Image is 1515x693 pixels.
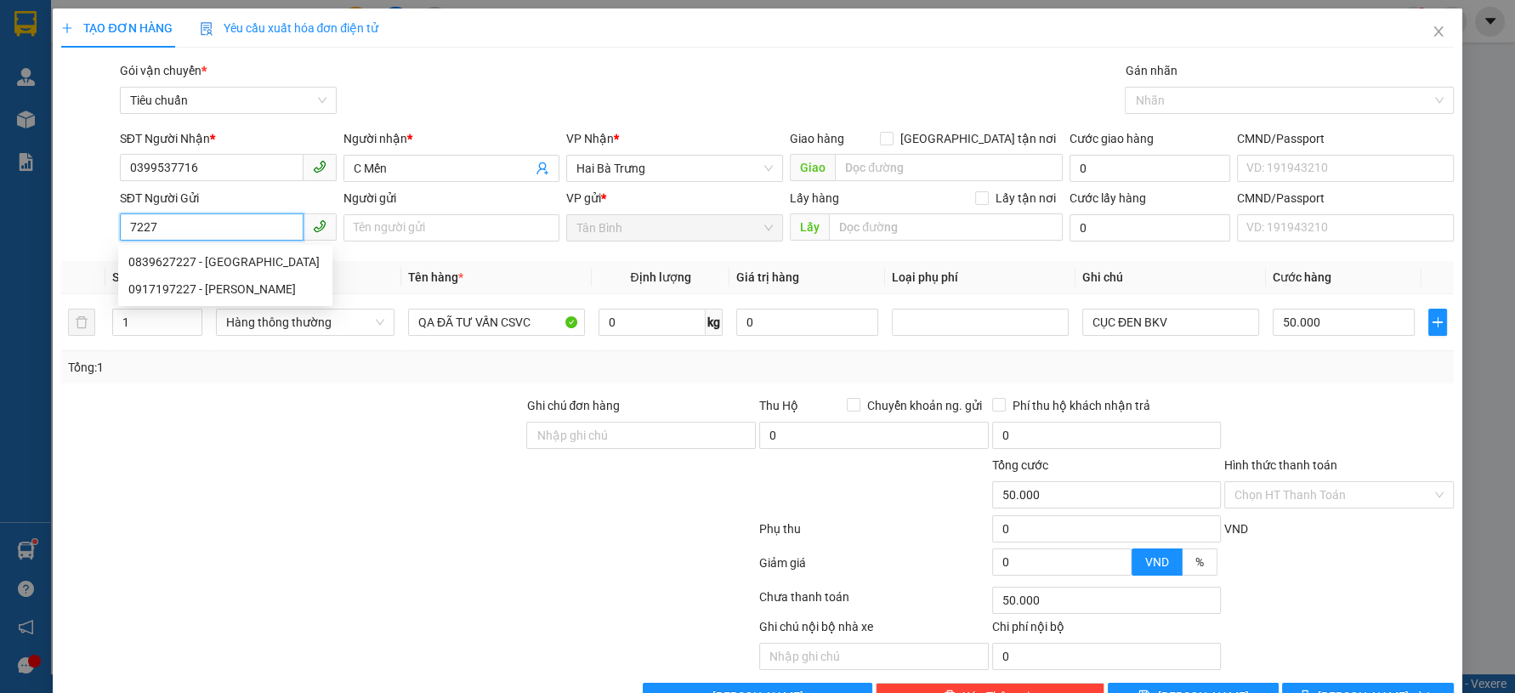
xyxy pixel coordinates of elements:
[526,422,756,449] input: Ghi chú đơn hàng
[7,11,49,54] img: logo
[1224,522,1248,536] span: VND
[112,270,126,284] span: SL
[120,189,337,207] div: SĐT Người Gửi
[1082,309,1259,336] input: Ghi Chú
[129,91,188,99] span: ĐT: 0935371718
[860,396,989,415] span: Chuyển khoản ng. gửi
[536,162,549,175] span: user-add
[1070,155,1230,182] input: Cước giao hàng
[992,617,1222,643] div: Chi phí nội bộ
[736,309,878,336] input: 0
[1075,261,1266,294] th: Ghi chú
[61,22,73,34] span: plus
[736,270,799,284] span: Giá trị hàng
[835,154,1063,181] input: Dọc đường
[61,21,172,35] span: TẠO ĐƠN HÀNG
[1070,132,1154,145] label: Cước giao hàng
[128,253,322,271] div: 0839627227 - [GEOGRAPHIC_DATA]
[526,399,620,412] label: Ghi chú đơn hàng
[343,189,560,207] div: Người gửi
[1237,129,1454,148] div: CMND/Passport
[63,9,238,26] span: CTY TNHH DLVT TIẾN OANH
[68,358,585,377] div: Tổng: 1
[1006,396,1157,415] span: Phí thu hộ khách nhận trả
[118,275,332,303] div: 0917197227 - THẢO DUNG
[200,21,379,35] span: Yêu cầu xuất hóa đơn điện tử
[313,160,326,173] span: phone
[129,77,245,85] span: ĐC: [STREET_ADDRESS] BMT
[706,309,723,336] span: kg
[630,270,690,284] span: Định lượng
[759,399,798,412] span: Thu Hộ
[7,77,118,86] span: ĐC: 266 Đồng Đen, P10, Q TB
[343,129,560,148] div: Người nhận
[130,88,326,113] span: Tiêu chuẩn
[118,248,332,275] div: 0839627227 - C THỦY HẢI SƠN
[989,189,1063,207] span: Lấy tận nơi
[1415,9,1462,56] button: Close
[1070,191,1146,205] label: Cước lấy hàng
[1195,555,1204,569] span: %
[1237,189,1454,207] div: CMND/Passport
[408,270,463,284] span: Tên hàng
[757,588,990,617] div: Chưa thanh toán
[1224,458,1337,472] label: Hình thức thanh toán
[128,280,322,298] div: 0917197227 - [PERSON_NAME]
[120,64,207,77] span: Gói vận chuyển
[894,129,1063,148] span: [GEOGRAPHIC_DATA] tận nơi
[992,458,1048,472] span: Tổng cước
[1432,25,1445,38] span: close
[829,213,1063,241] input: Dọc đường
[757,520,990,549] div: Phụ thu
[759,643,989,670] input: Nhập ghi chú
[759,617,989,643] div: Ghi chú nội bộ nhà xe
[129,63,217,71] span: VP Nhận: Hai Bà Trưng
[120,129,337,148] div: SĐT Người Nhận
[576,156,773,181] span: Hai Bà Trưng
[1070,214,1230,241] input: Cước lấy hàng
[408,309,585,336] input: VD: Bàn, Ghế
[1145,555,1169,569] span: VND
[790,132,844,145] span: Giao hàng
[1125,64,1177,77] label: Gán nhãn
[790,213,829,241] span: Lấy
[68,309,95,336] button: delete
[1273,270,1331,284] span: Cước hàng
[313,219,326,233] span: phone
[790,154,835,181] span: Giao
[566,132,614,145] span: VP Nhận
[757,554,990,583] div: Giảm giá
[7,63,122,71] span: VP Gửi: [GEOGRAPHIC_DATA]
[885,261,1075,294] th: Loại phụ phí
[566,189,783,207] div: VP gửi
[576,215,773,241] span: Tân Bình
[200,22,213,36] img: icon
[66,28,235,39] strong: NHẬN HÀNG NHANH - GIAO TỐC HÀNH
[1429,315,1446,329] span: plus
[37,105,218,119] span: ----------------------------------------------
[1428,309,1447,336] button: plus
[226,310,384,335] span: Hàng thông thường
[114,42,187,54] strong: 1900 633 614
[790,191,839,205] span: Lấy hàng
[7,91,68,99] span: ĐT:0935 882 082
[77,122,179,134] span: GỬI KHÁCH HÀNG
